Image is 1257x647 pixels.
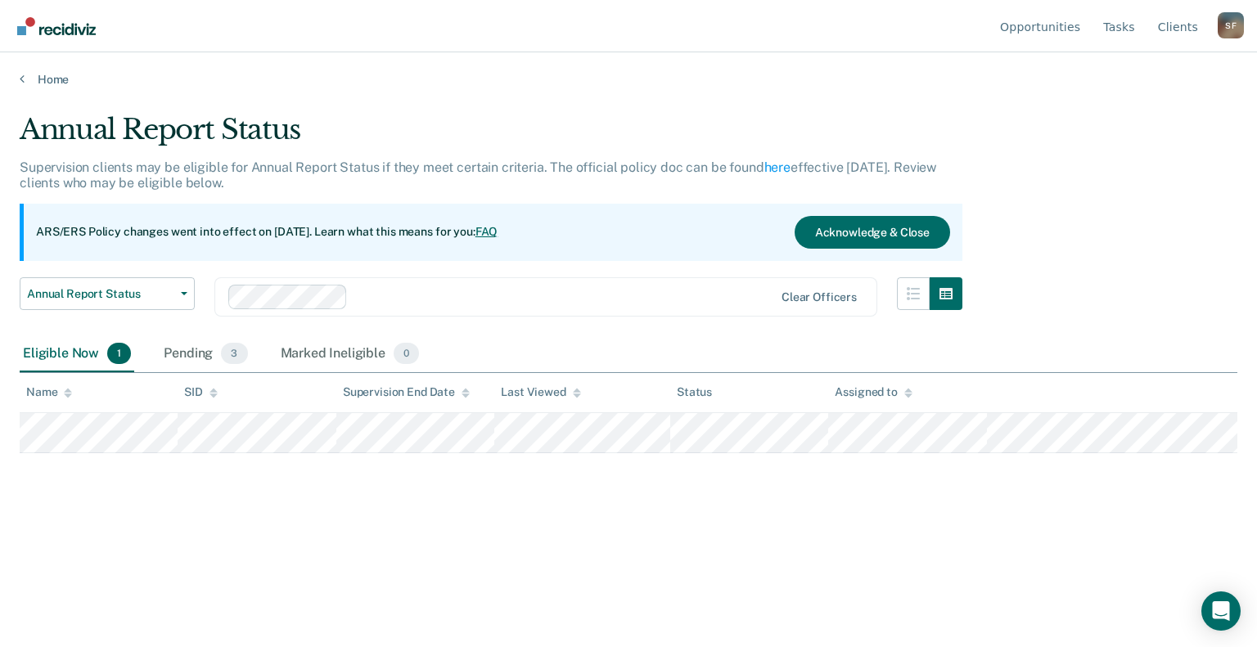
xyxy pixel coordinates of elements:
[26,385,72,399] div: Name
[107,343,131,364] span: 1
[782,290,857,304] div: Clear officers
[20,277,195,310] button: Annual Report Status
[20,336,134,372] div: Eligible Now1
[343,385,470,399] div: Supervision End Date
[394,343,419,364] span: 0
[20,72,1237,87] a: Home
[184,385,218,399] div: SID
[221,343,247,364] span: 3
[764,160,791,175] a: here
[17,17,96,35] img: Recidiviz
[27,287,174,301] span: Annual Report Status
[1218,12,1244,38] div: S F
[277,336,423,372] div: Marked Ineligible0
[1218,12,1244,38] button: Profile dropdown button
[501,385,580,399] div: Last Viewed
[160,336,250,372] div: Pending3
[36,224,498,240] p: ARS/ERS Policy changes went into effect on [DATE]. Learn what this means for you:
[677,385,712,399] div: Status
[475,225,498,238] a: FAQ
[20,113,962,160] div: Annual Report Status
[20,160,936,191] p: Supervision clients may be eligible for Annual Report Status if they meet certain criteria. The o...
[795,216,950,249] button: Acknowledge & Close
[835,385,912,399] div: Assigned to
[1201,591,1241,631] div: Open Intercom Messenger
